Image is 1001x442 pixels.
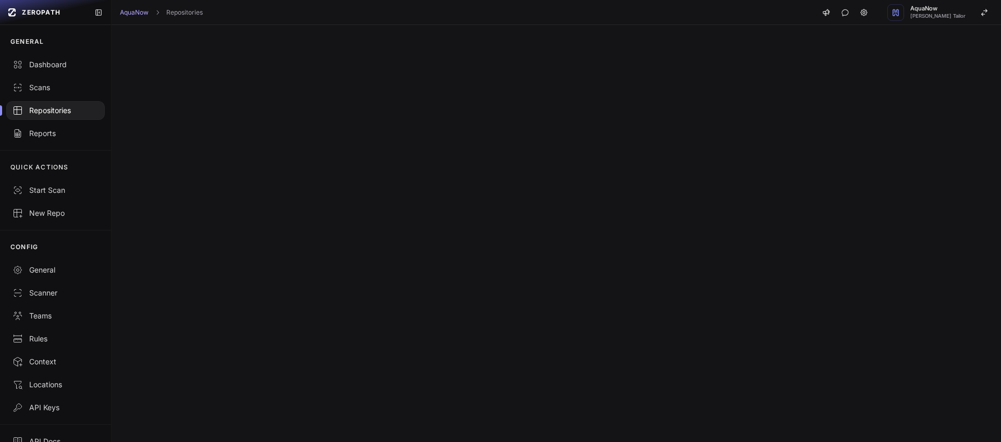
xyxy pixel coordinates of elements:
div: API Keys [13,402,99,413]
div: Teams [13,311,99,321]
div: Scans [13,82,99,93]
p: QUICK ACTIONS [10,163,69,171]
svg: chevron right, [154,9,161,16]
span: [PERSON_NAME] Tailor [910,14,966,19]
nav: breadcrumb [120,8,203,17]
span: AquaNow [910,6,966,11]
div: Dashboard [13,59,99,70]
div: Repositories [13,105,99,116]
a: ZEROPATH [4,4,86,21]
div: Start Scan [13,185,99,195]
div: Rules [13,334,99,344]
div: Scanner [13,288,99,298]
div: Reports [13,128,99,139]
span: ZEROPATH [22,8,60,17]
div: Locations [13,379,99,390]
div: General [13,265,99,275]
p: GENERAL [10,38,44,46]
p: CONFIG [10,243,38,251]
a: AquaNow [120,8,149,17]
div: New Repo [13,208,99,218]
a: Repositories [166,8,203,17]
div: Context [13,357,99,367]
